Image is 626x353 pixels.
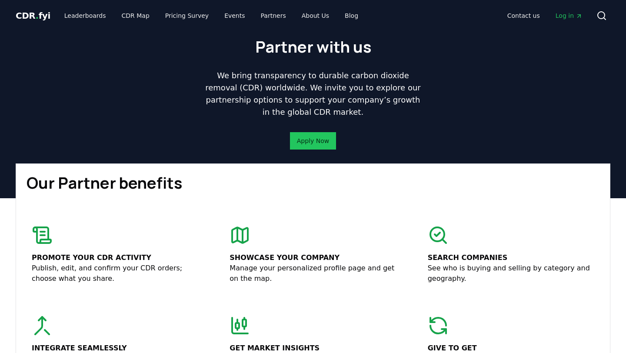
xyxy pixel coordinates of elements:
[500,8,547,23] a: Contact us
[202,70,424,118] p: We bring transparency to durable carbon dioxide removal (CDR) worldwide. We invite you to explore...
[255,38,371,56] h1: Partner with us
[32,253,198,263] p: Promote your CDR activity
[230,263,396,284] p: Manage your personalized profile page and get on the map.
[115,8,156,23] a: CDR Map
[57,8,365,23] nav: Main
[32,263,198,284] p: Publish, edit, and confirm your CDR orders; choose what you share.
[57,8,113,23] a: Leaderboards
[428,263,594,284] p: See who is buying and selling by category and geography.
[297,137,329,145] a: Apply Now
[556,11,583,20] span: Log in
[338,8,365,23] a: Blog
[16,10,50,21] span: CDR fyi
[295,8,336,23] a: About Us
[500,8,589,23] nav: Main
[27,174,599,192] h1: Our Partner benefits
[428,253,594,263] p: Search companies
[158,8,216,23] a: Pricing Survey
[254,8,293,23] a: Partners
[16,10,50,22] a: CDR.fyi
[230,253,396,263] p: Showcase your company
[290,132,336,150] button: Apply Now
[36,10,39,21] span: .
[549,8,589,23] a: Log in
[217,8,252,23] a: Events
